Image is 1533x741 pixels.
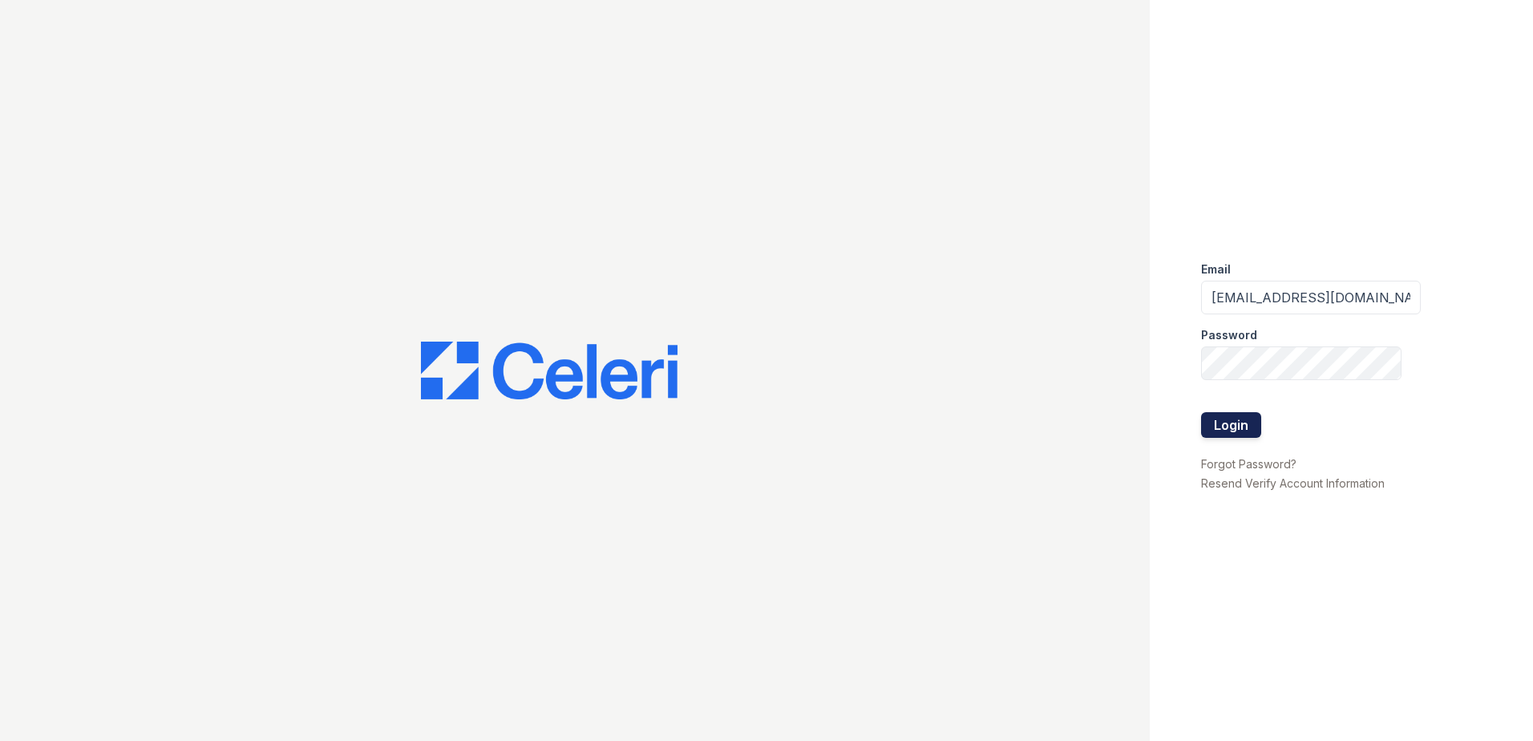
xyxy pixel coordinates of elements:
[1201,327,1257,343] label: Password
[1201,457,1296,471] a: Forgot Password?
[1201,261,1231,277] label: Email
[1201,476,1385,490] a: Resend Verify Account Information
[1201,412,1261,438] button: Login
[421,342,678,399] img: CE_Logo_Blue-a8612792a0a2168367f1c8372b55b34899dd931a85d93a1a3d3e32e68fde9ad4.png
